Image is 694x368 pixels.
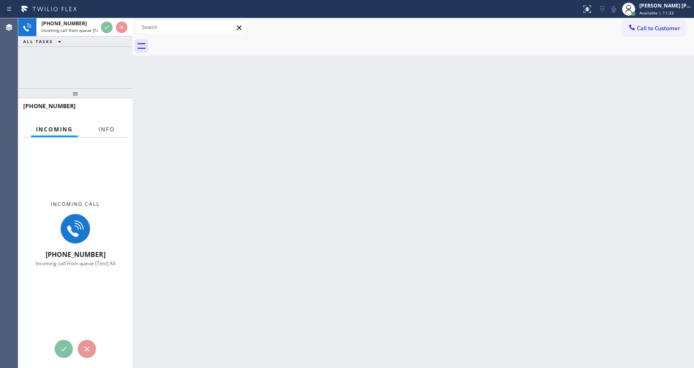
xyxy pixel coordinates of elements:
[36,126,73,133] span: Incoming
[18,36,70,46] button: ALL TASKS
[36,260,115,267] span: Incoming call from queue [Test] All
[639,10,674,16] span: Available | 11:33
[46,250,106,259] span: [PHONE_NUMBER]
[622,20,686,36] button: Call to Customer
[639,2,692,9] div: [PERSON_NAME] [PERSON_NAME]
[135,21,246,34] input: Search
[98,126,115,133] span: Info
[41,20,87,27] span: [PHONE_NUMBER]
[23,39,53,44] span: ALL TASKS
[41,27,110,33] span: Incoming call from queue [Test] All
[31,121,78,138] button: Incoming
[51,201,100,208] span: Incoming call
[55,340,73,358] button: Accept
[637,24,680,32] span: Call to Customer
[116,22,127,33] button: Reject
[608,3,620,15] button: Mute
[94,121,120,138] button: Info
[23,102,76,110] span: [PHONE_NUMBER]
[101,22,113,33] button: Accept
[78,340,96,358] button: Reject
